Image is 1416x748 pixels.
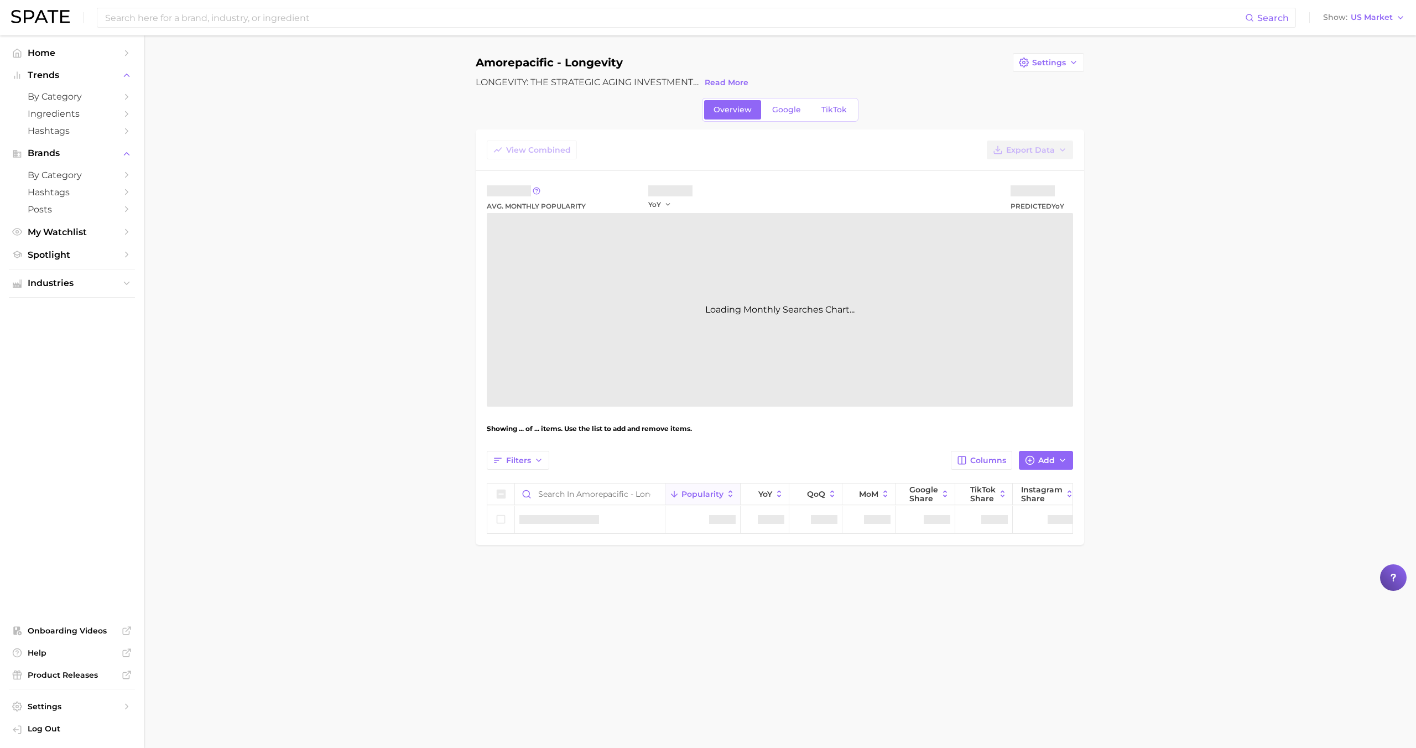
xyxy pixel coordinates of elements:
[104,8,1245,27] input: Search here for a brand, industry, or ingredient
[909,485,938,503] span: Google Share
[1320,11,1408,25] button: ShowUS Market
[28,170,116,180] span: by Category
[9,145,135,162] button: Brands
[476,56,623,69] h1: Amorepacific - Longevity
[28,126,116,136] span: Hashtags
[951,451,1012,470] button: Columns
[515,484,665,505] input: Search in Amorepacific - Longevity
[714,105,752,115] span: Overview
[763,100,810,120] a: Google
[1006,146,1055,155] span: Export Data
[487,213,1073,407] div: Loading Monthly Searches Chart...
[11,10,70,23] img: SPATE
[896,484,955,505] button: Google Share
[487,200,586,213] div: Avg. Monthly Popularity
[807,490,825,498] span: QoQ
[1032,58,1066,67] span: Settings
[812,100,856,120] a: TikTok
[1013,53,1084,72] button: Settings
[1013,484,1079,505] button: Instagram Share
[9,184,135,201] a: Hashtags
[741,484,789,505] button: YoY
[1019,451,1073,470] button: Add
[758,490,772,498] span: YoY
[955,484,1013,505] button: TikTok Share
[9,720,135,739] a: Log out. Currently logged in with e-mail mathilde@spate.nyc.
[9,698,135,715] a: Settings
[28,148,116,158] span: Brands
[842,484,896,505] button: MoM
[1011,200,1064,213] span: Predicted
[506,146,571,155] span: View Combined
[9,122,135,139] a: Hashtags
[1323,14,1347,20] span: Show
[476,77,702,87] p: LONGEVITY: THE STRATEGIC AGING INVESTMENT
[1051,202,1064,210] span: YoY
[9,44,135,61] a: Home
[28,626,116,636] span: Onboarding Videos
[487,141,577,159] button: View Combined
[665,484,741,505] button: Popularity
[28,48,116,58] span: Home
[28,648,116,658] span: Help
[789,484,842,505] button: QoQ
[681,490,723,498] span: Popularity
[9,88,135,105] a: by Category
[9,275,135,292] button: Industries
[648,200,661,209] span: YoY
[9,224,135,241] a: My Watchlist
[28,91,116,102] span: by Category
[9,167,135,184] a: by Category
[9,645,135,661] a: Help
[28,278,116,288] span: Industries
[970,485,996,503] span: TikTok Share
[487,413,1073,444] div: Showing ... of ... items. Use the list to add and remove items.
[1021,485,1063,503] span: Instagram Share
[9,246,135,263] a: Spotlight
[648,200,672,209] button: YoY
[970,456,1006,465] span: Columns
[487,451,549,470] button: Filters
[28,227,116,237] span: My Watchlist
[28,204,116,215] span: Posts
[1351,14,1393,20] span: US Market
[987,141,1073,159] button: Export Data
[506,456,531,465] span: Filters
[28,670,116,680] span: Product Releases
[28,108,116,119] span: Ingredients
[859,490,878,498] span: MoM
[1038,456,1055,465] span: Add
[702,75,751,90] button: Read More
[9,622,135,639] a: Onboarding Videos
[28,702,116,711] span: Settings
[9,67,135,84] button: Trends
[28,250,116,260] span: Spotlight
[28,70,116,80] span: Trends
[704,100,761,120] a: Overview
[9,105,135,122] a: Ingredients
[28,187,116,198] span: Hashtags
[9,201,135,218] a: Posts
[821,105,847,115] span: TikTok
[772,105,801,115] span: Google
[9,667,135,683] a: Product Releases
[1257,13,1289,23] span: Search
[705,78,748,87] span: Read More
[28,724,126,734] span: Log Out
